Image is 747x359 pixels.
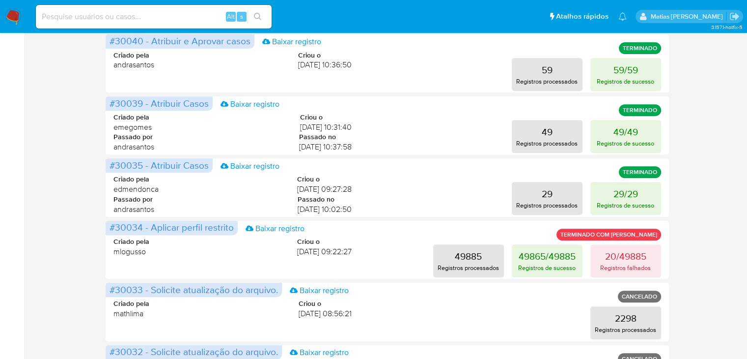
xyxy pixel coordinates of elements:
a: Sair [729,11,740,22]
span: Atalhos rápidos [556,11,609,22]
button: search-icon [248,10,268,24]
a: Notificações [618,12,627,21]
p: matias.logusso@mercadopago.com.br [650,12,726,21]
span: 3.157.1-hotfix-5 [711,23,742,31]
span: s [240,12,243,21]
span: Alt [227,12,235,21]
input: Pesquise usuários ou casos... [36,10,272,23]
